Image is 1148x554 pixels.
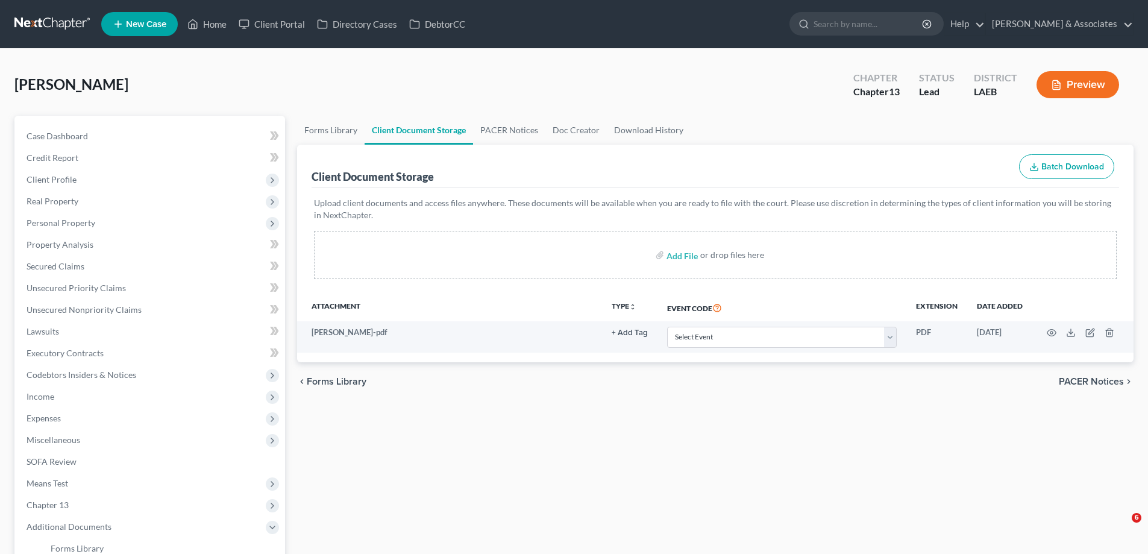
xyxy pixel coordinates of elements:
[297,116,365,145] a: Forms Library
[181,13,233,35] a: Home
[27,131,88,141] span: Case Dashboard
[967,294,1032,321] th: Date added
[307,377,366,386] span: Forms Library
[17,125,285,147] a: Case Dashboard
[27,153,78,163] span: Credit Report
[17,321,285,342] a: Lawsuits
[889,86,900,97] span: 13
[314,197,1117,221] p: Upload client documents and access files anywhere. These documents will be available when you are...
[27,304,142,315] span: Unsecured Nonpriority Claims
[853,85,900,99] div: Chapter
[473,116,545,145] a: PACER Notices
[27,413,61,423] span: Expenses
[233,13,311,35] a: Client Portal
[297,294,602,321] th: Attachment
[27,456,77,467] span: SOFA Review
[1037,71,1119,98] button: Preview
[126,20,166,29] span: New Case
[17,277,285,299] a: Unsecured Priority Claims
[27,196,78,206] span: Real Property
[1019,154,1114,180] button: Batch Download
[27,239,93,250] span: Property Analysis
[297,321,602,353] td: [PERSON_NAME]-pdf
[312,169,434,184] div: Client Document Storage
[607,116,691,145] a: Download History
[27,348,104,358] span: Executory Contracts
[365,116,473,145] a: Client Document Storage
[906,294,967,321] th: Extension
[311,13,403,35] a: Directory Cases
[27,478,68,488] span: Means Test
[974,85,1017,99] div: LAEB
[1059,377,1124,386] span: PACER Notices
[1107,513,1136,542] iframe: Intercom live chat
[1059,377,1134,386] button: PACER Notices chevron_right
[974,71,1017,85] div: District
[919,71,955,85] div: Status
[27,435,80,445] span: Miscellaneous
[17,256,285,277] a: Secured Claims
[27,370,136,380] span: Codebtors Insiders & Notices
[27,261,84,271] span: Secured Claims
[919,85,955,99] div: Lead
[700,249,764,261] div: or drop files here
[629,303,636,310] i: unfold_more
[1132,513,1141,523] span: 6
[27,521,111,532] span: Additional Documents
[27,326,59,336] span: Lawsuits
[27,500,69,510] span: Chapter 13
[17,147,285,169] a: Credit Report
[27,391,54,401] span: Income
[14,75,128,93] span: [PERSON_NAME]
[51,543,104,553] span: Forms Library
[657,294,906,321] th: Event Code
[1041,162,1104,172] span: Batch Download
[27,174,77,184] span: Client Profile
[403,13,471,35] a: DebtorCC
[27,218,95,228] span: Personal Property
[17,299,285,321] a: Unsecured Nonpriority Claims
[545,116,607,145] a: Doc Creator
[906,321,967,353] td: PDF
[17,342,285,364] a: Executory Contracts
[853,71,900,85] div: Chapter
[297,377,366,386] button: chevron_left Forms Library
[986,13,1133,35] a: [PERSON_NAME] & Associates
[27,283,126,293] span: Unsecured Priority Claims
[612,329,648,337] button: + Add Tag
[612,303,636,310] button: TYPEunfold_more
[17,451,285,473] a: SOFA Review
[297,377,307,386] i: chevron_left
[944,13,985,35] a: Help
[967,321,1032,353] td: [DATE]
[17,234,285,256] a: Property Analysis
[612,327,648,338] a: + Add Tag
[1124,377,1134,386] i: chevron_right
[814,13,924,35] input: Search by name...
